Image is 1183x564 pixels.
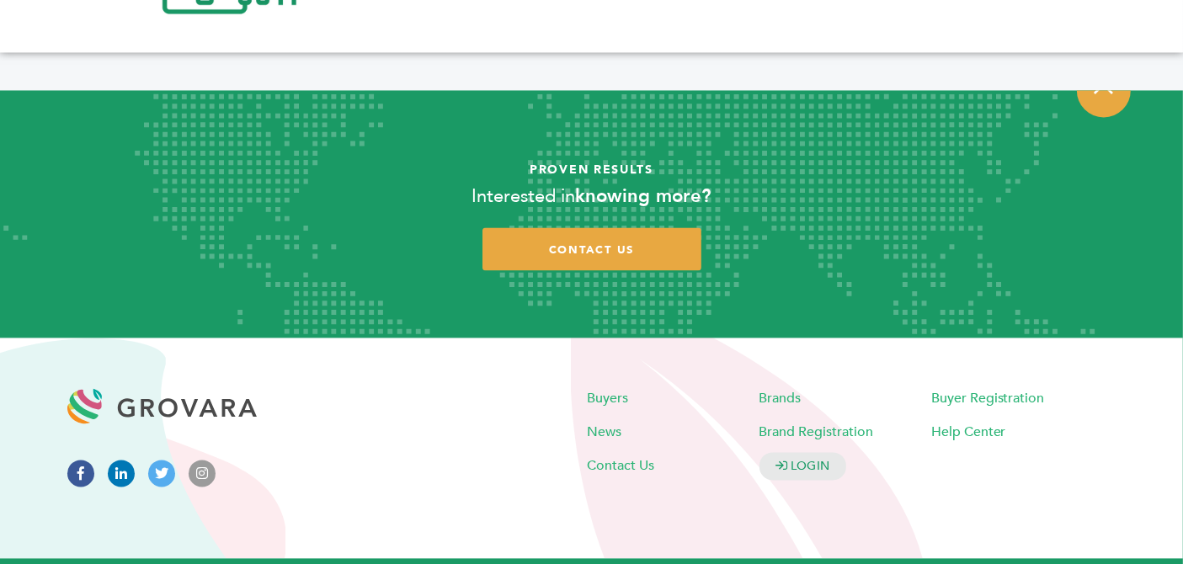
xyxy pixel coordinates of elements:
a: LOGIN [759,451,847,479]
a: Help Center [931,422,1006,440]
span: Interested in [472,184,576,209]
a: Buyer Registration [931,388,1045,407]
a: Contact Us [588,455,655,474]
span: contact us [549,242,635,258]
a: News [588,422,622,440]
a: Buyers [588,388,629,407]
a: Brands [759,388,802,407]
a: Brand Registration [759,422,874,440]
a: contact us [482,227,701,270]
